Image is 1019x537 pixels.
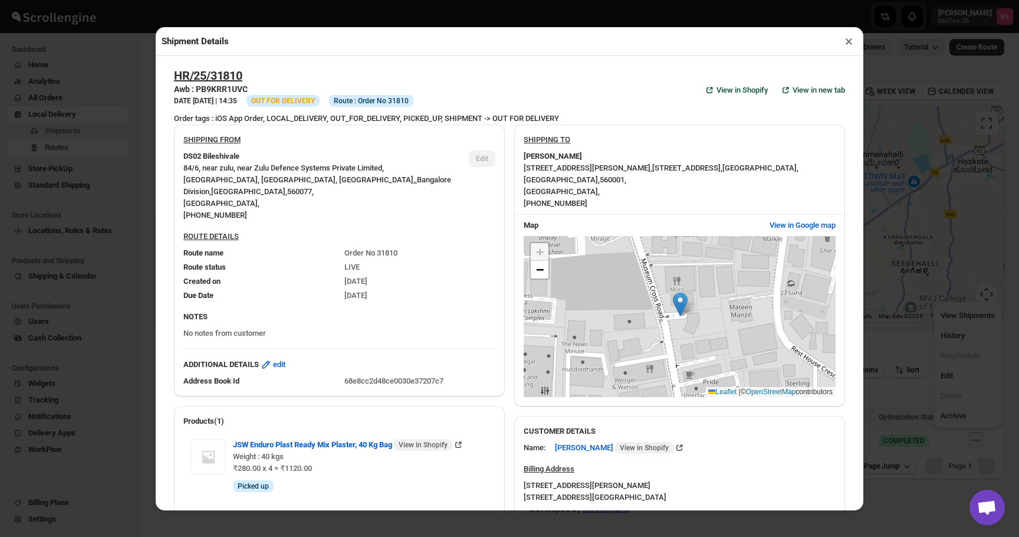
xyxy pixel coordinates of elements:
span: View in Shopify [716,84,768,96]
div: © contributors [705,387,836,397]
span: edit [273,359,285,371]
u: Billing Address [524,464,574,473]
button: View in Google map [762,216,843,235]
span: 560001 , [600,175,626,184]
button: View in new tab [773,81,852,100]
div: [STREET_ADDRESS][PERSON_NAME] [STREET_ADDRESS] [GEOGRAPHIC_DATA] [524,480,666,503]
b: [DATE] | 14:35 [193,97,237,105]
span: Address Book Id [183,376,239,385]
span: Route name [183,248,223,257]
a: [PERSON_NAME] View in Shopify [555,443,685,452]
span: , [415,175,417,184]
span: [DATE] [344,277,367,286]
span: 560077 , [287,187,314,196]
a: OpenStreetMap [746,388,796,396]
span: ₹280.00 x 4 = ₹1120.00 [233,464,312,473]
span: [DATE] [344,291,367,300]
span: Order No 31810 [344,248,397,257]
span: 68e8cc2d48ce0030e37207c7 [344,376,443,385]
span: JSW Enduro Plast Ready Mix Plaster, 40 Kg Bag [233,439,452,451]
span: Picked up [238,482,269,491]
span: [PHONE_NUMBER] [524,199,587,208]
span: View in new tab [793,84,845,96]
span: − [536,262,544,277]
span: Route : Order No 31810 [334,96,409,106]
span: View in Shopify [399,440,448,450]
span: View in Shopify [620,443,669,453]
span: + [536,244,544,259]
span: 84/6, near zulu, near Zulu Defence Systems Private Limited, [GEOGRAPHIC_DATA], [GEOGRAPHIC_DATA],... [183,163,415,184]
span: [PERSON_NAME] [555,442,673,454]
span: No notes from customer [183,329,266,338]
span: [STREET_ADDRESS] , [652,163,722,172]
span: Bangalore Division , [183,175,451,196]
div: Open chat [969,490,1005,525]
span: [STREET_ADDRESS][PERSON_NAME] , [524,163,652,172]
span: Due Date [183,291,213,300]
span: Weight : 40 kgs [233,452,284,461]
span: [GEOGRAPHIC_DATA] , [183,199,259,208]
span: | [739,388,741,396]
span: [GEOGRAPHIC_DATA] , [524,187,600,196]
b: Map [524,221,538,230]
h2: Shipment Details [162,35,229,47]
u: SHIPPING FROM [183,135,241,144]
button: × [840,33,857,50]
h3: Awb : PB9KRR1UVC [174,83,413,95]
a: View in Shopify [696,81,775,100]
span: View in Google map [770,220,836,231]
span: Created on [183,277,221,286]
b: [PERSON_NAME] [524,150,582,162]
span: [GEOGRAPHIC_DATA] , [211,187,287,196]
a: Zoom in [531,243,548,261]
a: Zoom out [531,261,548,279]
b: NOTES [183,312,208,321]
span: LIVE [344,263,360,271]
button: edit [253,355,292,374]
button: HR/25/31810 [174,68,242,83]
h2: Products(1) [183,415,495,427]
span: [PHONE_NUMBER] [183,211,247,220]
span: Route status [183,263,226,271]
b: DS02 Bileshivale [183,150,239,162]
div: Name: [524,442,545,454]
h3: DATE [174,96,237,106]
a: Leaflet [708,388,737,396]
span: [GEOGRAPHIC_DATA] , [524,175,600,184]
div: Order tags : iOS App Order, LOCAL_DELIVERY, OUT_FOR_DELIVERY, PICKED_UP, SHIPMENT -> OUT FOR DELI... [174,113,845,125]
img: Item [190,439,226,474]
b: ADDITIONAL DETAILS [183,359,259,371]
span: [GEOGRAPHIC_DATA] , [722,163,798,172]
u: ROUTE DETAILS [183,232,239,241]
a: JSW Enduro Plast Ready Mix Plaster, 40 Kg Bag View in Shopify [233,440,464,449]
img: Marker [673,292,688,316]
h3: CUSTOMER DETAILS [524,425,836,437]
span: OUT FOR DELIVERY [251,97,315,105]
u: SHIPPING TO [524,135,570,144]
